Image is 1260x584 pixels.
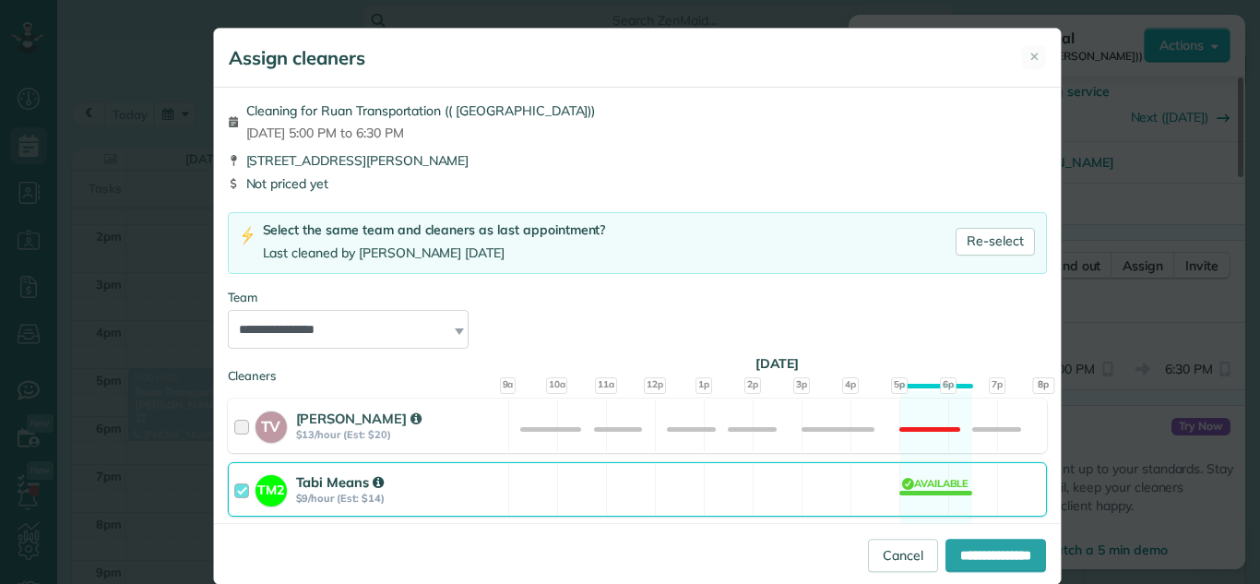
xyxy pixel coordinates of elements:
div: [STREET_ADDRESS][PERSON_NAME] [228,151,1047,170]
strong: TM2 [256,475,287,500]
div: Select the same team and cleaners as last appointment? [263,220,606,240]
strong: Tabi Means [296,473,385,491]
h5: Assign cleaners [229,45,365,71]
a: Re-select [956,228,1035,256]
strong: [PERSON_NAME] [296,410,422,427]
span: ✕ [1029,48,1040,66]
div: Team [228,289,1047,306]
span: [DATE] 5:00 PM to 6:30 PM [246,124,596,142]
span: Cleaning for Ruan Transportation (( [GEOGRAPHIC_DATA])) [246,101,596,120]
strong: $13/hour (Est: $20) [296,428,503,441]
a: Cancel [868,539,938,572]
strong: TV [256,411,287,437]
div: Not priced yet [228,174,1047,193]
img: lightning-bolt-icon-94e5364df696ac2de96d3a42b8a9ff6ba979493684c50e6bbbcda72601fa0d29.png [240,226,256,245]
strong: $9/hour (Est: $14) [296,492,503,505]
div: Cleaners [228,367,1047,373]
div: Last cleaned by [PERSON_NAME] [DATE] [263,244,606,263]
